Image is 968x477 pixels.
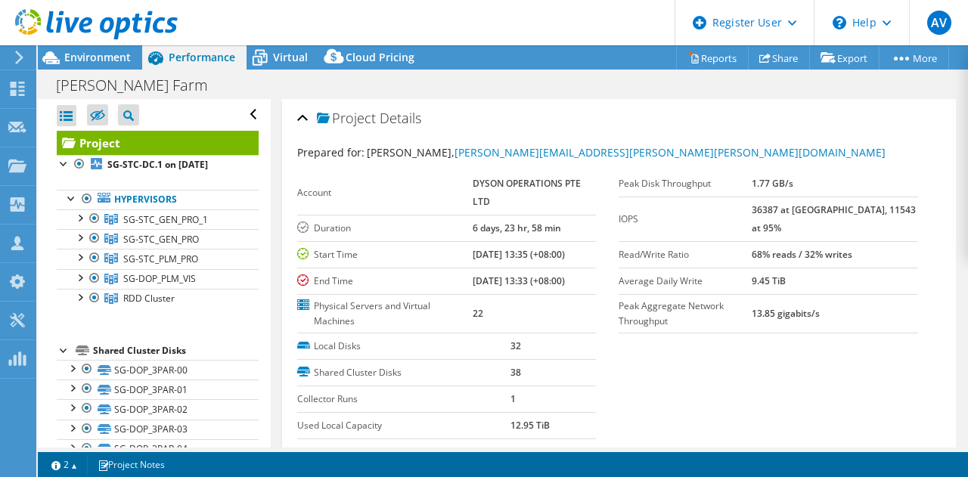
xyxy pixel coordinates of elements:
[57,379,259,399] a: SG-DOP_3PAR-01
[123,292,175,305] span: RDD Cluster
[927,11,951,35] span: AV
[297,339,511,354] label: Local Disks
[57,420,259,439] a: SG-DOP_3PAR-03
[57,229,259,249] a: SG-STC_GEN_PRO
[297,185,473,200] label: Account
[297,145,365,160] label: Prepared for:
[455,145,886,160] a: [PERSON_NAME][EMAIL_ADDRESS][PERSON_NAME][PERSON_NAME][DOMAIN_NAME]
[297,392,511,407] label: Collector Runs
[41,455,88,474] a: 2
[619,299,752,329] label: Peak Aggregate Network Throughput
[297,444,511,460] label: Used Shared Capacity
[169,50,235,64] span: Performance
[123,272,196,285] span: SG-DOP_PLM_VIS
[57,131,259,155] a: Project
[297,274,473,289] label: End Time
[57,399,259,419] a: SG-DOP_3PAR-02
[752,274,786,287] b: 9.45 TiB
[57,360,259,379] a: SG-DOP_3PAR-00
[879,46,949,70] a: More
[57,269,259,289] a: SG-DOP_PLM_VIS
[64,50,131,64] span: Environment
[619,176,752,191] label: Peak Disk Throughput
[752,177,793,190] b: 1.77 GB/s
[752,307,820,320] b: 13.85 gigabits/s
[809,46,880,70] a: Export
[619,274,752,289] label: Average Daily Write
[297,418,511,433] label: Used Local Capacity
[510,445,555,458] b: 126.85 TiB
[367,145,886,160] span: [PERSON_NAME],
[87,455,175,474] a: Project Notes
[473,307,483,320] b: 22
[380,109,421,127] span: Details
[297,221,473,236] label: Duration
[752,248,852,261] b: 68% reads / 32% writes
[473,221,561,234] b: 6 days, 23 hr, 58 min
[57,155,259,175] a: SG-STC-DC.1 on [DATE]
[510,339,521,352] b: 32
[273,50,308,64] span: Virtual
[123,213,208,226] span: SG-STC_GEN_PRO_1
[676,46,749,70] a: Reports
[57,439,259,459] a: SG-DOP_3PAR-04
[748,46,810,70] a: Share
[752,203,916,234] b: 36387 at [GEOGRAPHIC_DATA], 11543 at 95%
[510,366,521,379] b: 38
[57,249,259,268] a: SG-STC_PLM_PRO
[510,392,516,405] b: 1
[123,252,198,265] span: SG-STC_PLM_PRO
[510,419,550,432] b: 12.95 TiB
[49,77,231,94] h1: [PERSON_NAME] Farm
[619,247,752,262] label: Read/Write Ratio
[297,365,511,380] label: Shared Cluster Disks
[123,233,199,246] span: SG-STC_GEN_PRO
[346,50,414,64] span: Cloud Pricing
[297,299,473,329] label: Physical Servers and Virtual Machines
[833,16,846,29] svg: \n
[473,274,565,287] b: [DATE] 13:33 (+08:00)
[107,158,208,171] b: SG-STC-DC.1 on [DATE]
[57,289,259,308] a: RDD Cluster
[619,212,752,227] label: IOPS
[317,111,376,126] span: Project
[93,342,259,360] div: Shared Cluster Disks
[473,177,581,208] b: DYSON OPERATIONS PTE LTD
[473,248,565,261] b: [DATE] 13:35 (+08:00)
[57,209,259,229] a: SG-STC_GEN_PRO_1
[57,190,259,209] a: Hypervisors
[297,247,473,262] label: Start Time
